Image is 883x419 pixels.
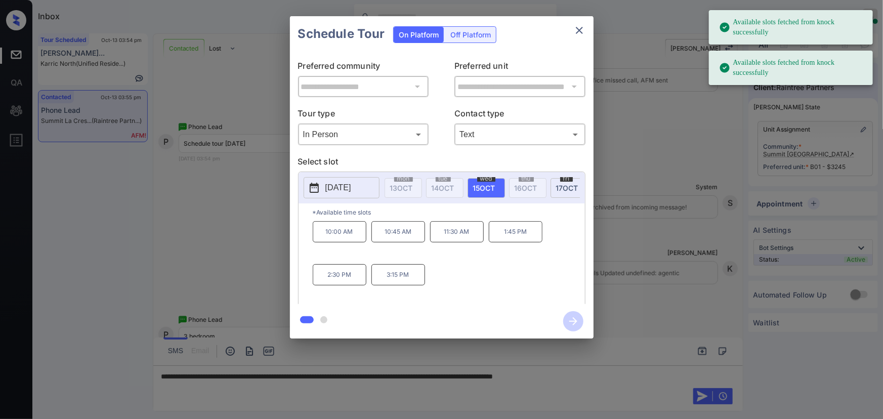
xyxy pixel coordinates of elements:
[557,308,590,334] button: btn-next
[394,27,444,43] div: On Platform
[290,16,393,52] h2: Schedule Tour
[569,20,590,40] button: close
[313,203,585,221] p: *Available time slots
[445,27,496,43] div: Off Platform
[468,178,505,198] div: date-select
[325,182,351,194] p: [DATE]
[301,126,427,143] div: In Person
[454,60,585,76] p: Preferred unit
[304,177,380,198] button: [DATE]
[551,178,588,198] div: date-select
[298,107,429,123] p: Tour type
[298,60,429,76] p: Preferred community
[489,221,542,242] p: 1:45 PM
[298,155,585,172] p: Select slot
[556,184,578,192] span: 17 OCT
[719,13,865,41] div: Available slots fetched from knock successfully
[477,176,495,182] span: wed
[371,221,425,242] p: 10:45 AM
[313,264,366,285] p: 2:30 PM
[457,126,583,143] div: Text
[454,107,585,123] p: Contact type
[473,184,495,192] span: 15 OCT
[719,54,865,82] div: Available slots fetched from knock successfully
[430,221,484,242] p: 11:30 AM
[313,221,366,242] p: 10:00 AM
[371,264,425,285] p: 3:15 PM
[560,176,573,182] span: fri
